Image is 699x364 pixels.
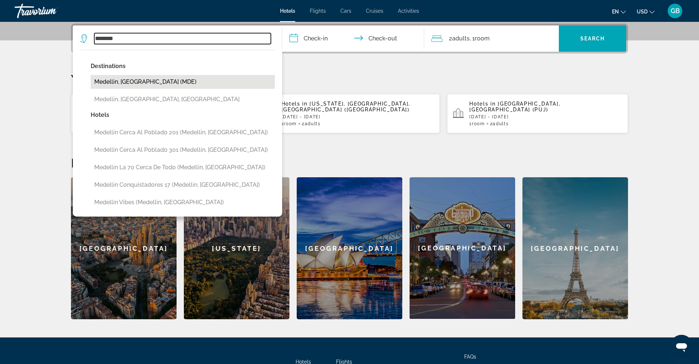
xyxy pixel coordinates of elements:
button: Change language [612,6,626,17]
span: Adults [493,121,509,126]
span: [GEOGRAPHIC_DATA], [GEOGRAPHIC_DATA] (PUJ) [469,101,560,112]
span: 2 [302,121,321,126]
button: Medellin, [GEOGRAPHIC_DATA], [GEOGRAPHIC_DATA] [91,92,275,106]
span: Search [580,36,605,41]
span: Hotels in [281,101,308,107]
span: en [612,9,619,15]
span: Adults [305,121,321,126]
p: Your Recent Searches [71,72,628,86]
span: 2 [449,33,470,44]
a: Cars [340,8,351,14]
a: [GEOGRAPHIC_DATA] [522,177,628,319]
button: Medellin, [GEOGRAPHIC_DATA] (MDE) [91,75,275,89]
button: Travelers: 2 adults, 0 children [424,25,559,52]
button: Medellin Conquistadores 17 (Medellin, [GEOGRAPHIC_DATA]) [91,178,275,192]
button: Hotels in [GEOGRAPHIC_DATA], [GEOGRAPHIC_DATA], [GEOGRAPHIC_DATA] ([GEOGRAPHIC_DATA])[DATE] - [DA... [71,94,252,134]
span: Hotels in [469,101,495,107]
button: Medellín Vibes (Medellin, [GEOGRAPHIC_DATA]) [91,195,275,209]
button: Change currency [637,6,655,17]
span: 1 [469,121,485,126]
button: Check in and out dates [282,25,424,52]
a: [GEOGRAPHIC_DATA] [71,177,177,319]
button: Medellin Cerca al Poblado 201 (Medellin, [GEOGRAPHIC_DATA]) [91,126,275,139]
span: Room [284,121,297,126]
a: [GEOGRAPHIC_DATA] [297,177,402,319]
button: Hotels in [GEOGRAPHIC_DATA], [GEOGRAPHIC_DATA] (PUJ)[DATE] - [DATE]1Room2Adults [447,94,628,134]
span: Room [475,35,490,42]
button: Medellin Cerca Al Poblado 301 (Medellin, [GEOGRAPHIC_DATA]) [91,143,275,157]
a: Cruises [366,8,383,14]
span: Adults [452,35,470,42]
iframe: Button to launch messaging window [670,335,693,358]
span: 2 [490,121,509,126]
a: [US_STATE] [184,177,289,319]
p: Destinations [91,61,275,71]
button: User Menu [666,3,684,19]
a: [GEOGRAPHIC_DATA] [410,177,515,319]
span: Room [472,121,485,126]
a: Hotels [280,8,295,14]
button: Medellin La 70 cerca de todo (Medellin, [GEOGRAPHIC_DATA]) [91,161,275,174]
span: 1 [281,121,297,126]
a: FAQs [464,354,476,360]
p: [DATE] - [DATE] [281,114,434,119]
span: USD [637,9,648,15]
a: Flights [310,8,326,14]
h2: Featured Destinations [71,155,628,170]
span: GB [671,7,680,15]
p: Hotels [91,110,275,120]
a: Travorium [15,1,87,20]
div: Search widget [73,25,626,52]
p: [DATE] - [DATE] [469,114,622,119]
button: Search [559,25,626,52]
span: [US_STATE], [GEOGRAPHIC_DATA], [GEOGRAPHIC_DATA] ([GEOGRAPHIC_DATA]) [281,101,410,112]
span: , 1 [470,33,490,44]
a: Activities [398,8,419,14]
button: Hotels in [US_STATE], [GEOGRAPHIC_DATA], [GEOGRAPHIC_DATA] ([GEOGRAPHIC_DATA])[DATE] - [DATE]1Roo... [259,94,440,134]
